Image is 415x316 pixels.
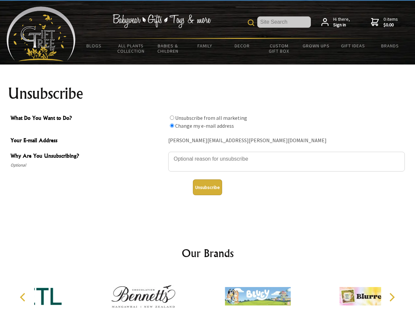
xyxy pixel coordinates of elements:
[170,116,174,120] input: What Do You Want to Do?
[334,39,372,53] a: Gift Ideas
[193,179,222,195] button: Unsubscribe
[187,39,224,53] a: Family
[175,122,234,129] label: Change my e-mail address
[170,123,174,128] input: What Do You Want to Do?
[11,161,165,169] span: Optional
[168,136,405,146] div: [PERSON_NAME][EMAIL_ADDRESS][PERSON_NAME][DOMAIN_NAME]
[11,136,165,146] span: Your E-mail Address
[223,39,261,53] a: Decor
[7,7,76,61] img: Babyware - Gifts - Toys and more...
[383,22,398,28] strong: $0.00
[175,115,247,121] label: Unsubscribe from all marketing
[8,86,407,101] h1: Unsubscribe
[333,22,350,28] strong: Sign in
[371,16,398,28] a: 0 items$0.00
[383,16,398,28] span: 0 items
[321,16,350,28] a: Hi there,Sign in
[168,152,405,171] textarea: Why Are You Unsubscribing?
[112,14,211,28] img: Babywear - Gifts - Toys & more
[13,245,402,261] h2: Our Brands
[384,290,399,304] button: Next
[11,152,165,161] span: Why Are You Unsubscribing?
[11,114,165,123] span: What Do You Want to Do?
[248,19,254,26] img: product search
[76,39,113,53] a: BLOGS
[257,16,311,28] input: Site Search
[333,16,350,28] span: Hi there,
[261,39,298,58] a: Custom Gift Box
[372,39,409,53] a: Brands
[113,39,150,58] a: All Plants Collection
[150,39,187,58] a: Babies & Children
[297,39,334,53] a: Grown Ups
[16,290,31,304] button: Previous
